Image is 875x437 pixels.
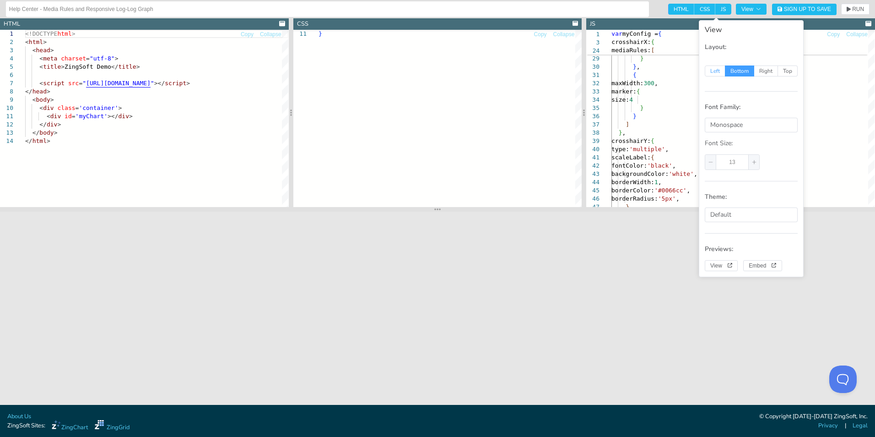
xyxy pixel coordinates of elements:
[50,113,61,120] span: div
[654,187,686,194] span: '#0066cc'
[611,96,629,103] span: size:
[705,155,716,169] span: decrease number
[32,88,47,95] span: head
[4,20,20,28] div: HTML
[629,146,665,153] span: 'multiple'
[86,55,90,62] span: =
[611,30,622,37] span: var
[586,195,600,203] div: 46
[736,4,767,15] button: View
[586,203,600,211] div: 47
[611,162,647,169] span: fontColor:
[165,80,186,87] span: script
[705,192,798,202] p: Theme:
[611,38,651,45] span: crosshairX:
[743,260,782,271] button: Embed
[687,187,691,194] span: ,
[54,129,58,136] span: >
[651,137,654,144] span: {
[79,104,118,111] span: 'container'
[818,421,838,430] a: Privacy
[710,120,743,129] span: Monospace
[76,104,79,111] span: =
[640,104,644,111] span: }
[52,420,88,432] a: ZingChart
[534,32,547,37] span: Copy
[136,63,140,70] span: >
[119,63,136,70] span: title
[57,104,75,111] span: class
[25,38,29,45] span: <
[297,20,308,28] div: CSS
[43,55,57,62] span: meta
[119,104,122,111] span: >
[637,88,640,95] span: {
[39,121,47,128] span: </
[586,178,600,186] div: 44
[841,4,870,15] button: RUN
[586,186,600,195] div: 45
[586,112,600,120] div: 36
[715,4,731,15] span: JS
[741,6,761,12] span: View
[36,96,50,103] span: body
[654,80,658,87] span: ,
[39,63,43,70] span: <
[658,179,662,186] span: ,
[259,30,282,39] button: Collapse
[710,210,731,219] span: Default
[586,96,600,104] div: 34
[82,80,86,87] span: "
[626,121,630,128] span: ]
[32,137,47,144] span: html
[611,146,629,153] span: type:
[39,80,43,87] span: <
[694,170,697,177] span: ,
[7,412,31,421] a: About Us
[846,30,868,39] button: Collapse
[76,113,108,120] span: 'myChart'
[57,30,71,37] span: html
[749,263,777,268] span: Embed
[629,203,633,210] span: ,
[644,80,654,87] span: 300
[611,187,654,194] span: borderColor:
[590,20,595,28] div: JS
[90,55,115,62] span: "utf-8"
[772,4,837,15] button: Sign Up to Save
[633,63,637,70] span: }
[50,96,54,103] span: >
[32,96,36,103] span: <
[629,96,633,103] span: 4
[586,104,600,112] div: 35
[669,170,694,177] span: 'white'
[759,412,868,421] div: © Copyright [DATE]-[DATE] ZingSoft, Inc.
[293,30,307,38] div: 11
[47,137,50,144] span: >
[586,38,600,47] span: 3
[619,129,622,136] span: }
[586,87,600,96] div: 33
[611,47,651,54] span: mediaRules:
[86,80,151,87] span: [URL][DOMAIN_NAME]
[586,145,600,153] div: 40
[186,80,190,87] span: >
[658,30,662,37] span: {
[586,30,600,38] span: 1
[648,162,673,169] span: 'black'
[633,113,637,120] span: }
[633,71,637,78] span: {
[151,80,154,87] span: "
[25,30,57,37] span: <!DOCTYPE
[651,154,654,161] span: {
[668,4,694,15] span: HTML
[65,63,111,70] span: ZingSoft Demo
[586,79,600,87] div: 32
[36,47,50,54] span: head
[29,38,43,45] span: html
[651,47,654,54] span: [
[119,113,129,120] span: div
[784,6,831,12] span: Sign Up to Save
[47,113,50,120] span: <
[553,32,575,37] span: Collapse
